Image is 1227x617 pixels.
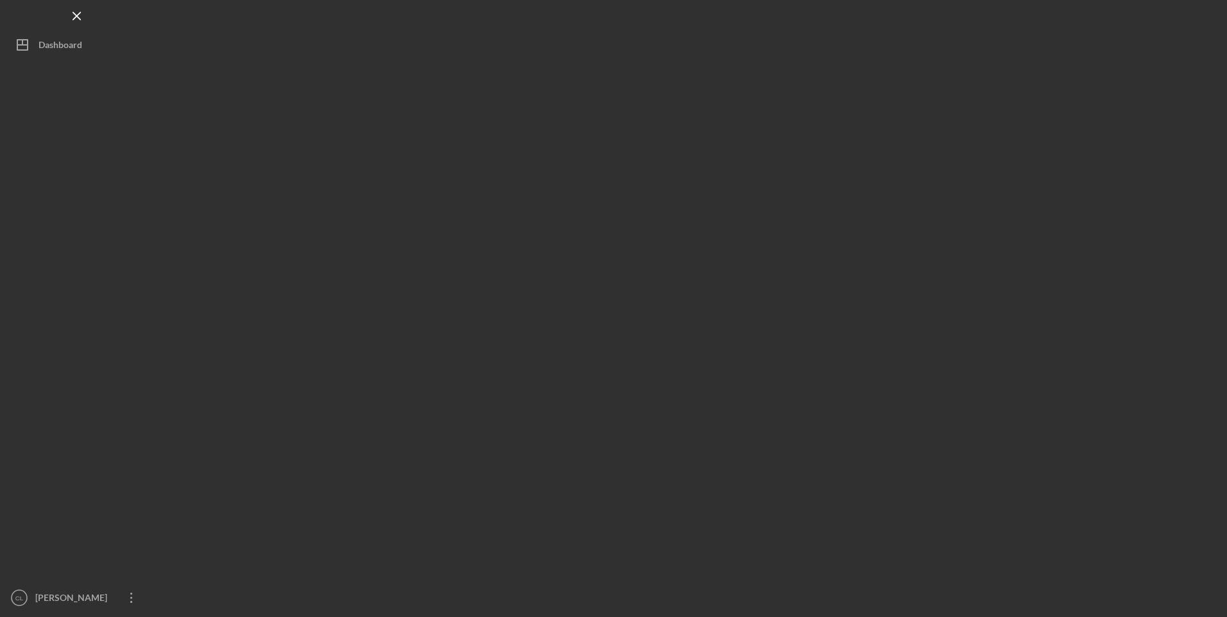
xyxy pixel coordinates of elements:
[32,585,116,614] div: [PERSON_NAME]
[15,595,24,602] text: CL
[6,32,148,58] button: Dashboard
[39,32,82,61] div: Dashboard
[6,585,148,611] button: CL[PERSON_NAME]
